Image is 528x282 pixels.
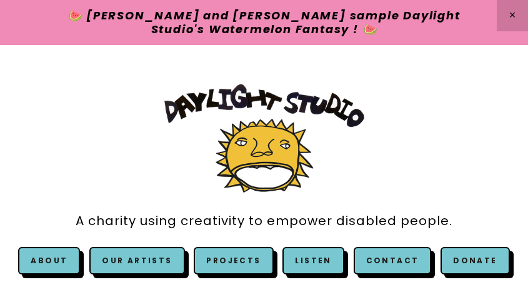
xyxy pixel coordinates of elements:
[76,207,452,235] a: A charity using creativity to empower disabled people.
[295,255,331,266] a: Listen
[31,255,67,266] a: About
[164,84,364,192] img: Daylight Studio
[89,247,184,274] a: Our Artists
[194,247,273,274] a: Projects
[441,247,509,274] a: Donate
[354,247,432,274] a: Contact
